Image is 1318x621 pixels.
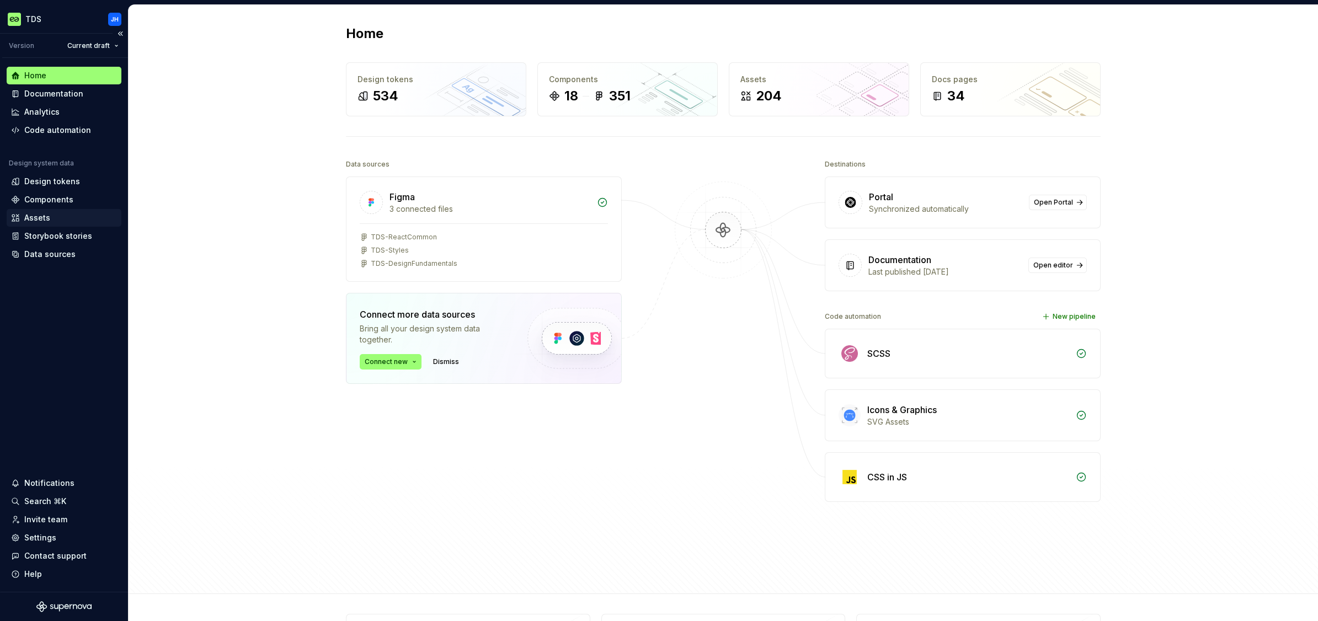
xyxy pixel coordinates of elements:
[7,209,121,227] a: Assets
[867,470,907,484] div: CSS in JS
[346,176,622,282] a: Figma3 connected filesTDS-ReactCommonTDS-StylesTDS-DesignFundamentals
[7,511,121,528] a: Invite team
[9,159,74,168] div: Design system data
[433,357,459,366] span: Dismiss
[8,13,21,26] img: c8550e5c-f519-4da4-be5f-50b4e1e1b59d.png
[7,103,121,121] a: Analytics
[7,547,121,565] button: Contact support
[389,204,590,215] div: 3 connected files
[1034,198,1073,207] span: Open Portal
[24,176,80,187] div: Design tokens
[371,233,437,242] div: TDS-ReactCommon
[24,569,42,580] div: Help
[24,125,91,136] div: Code automation
[609,87,631,105] div: 351
[7,474,121,492] button: Notifications
[24,194,73,205] div: Components
[428,354,464,370] button: Dismiss
[389,190,415,204] div: Figma
[24,532,56,543] div: Settings
[36,601,92,612] svg: Supernova Logo
[537,62,718,116] a: Components18351
[371,259,457,268] div: TDS-DesignFundamentals
[62,38,124,53] button: Current draft
[24,496,66,507] div: Search ⌘K
[346,62,526,116] a: Design tokens534
[1029,195,1087,210] a: Open Portal
[67,41,110,50] span: Current draft
[7,67,121,84] a: Home
[1053,312,1096,321] span: New pipeline
[867,416,1069,427] div: SVG Assets
[7,245,121,263] a: Data sources
[24,550,87,561] div: Contact support
[756,87,782,105] div: 204
[7,173,121,190] a: Design tokens
[24,88,83,99] div: Documentation
[357,74,515,85] div: Design tokens
[113,26,128,41] button: Collapse sidebar
[371,246,409,255] div: TDS-Styles
[2,7,126,31] button: TDSJH
[932,74,1089,85] div: Docs pages
[729,62,909,116] a: Assets204
[7,227,121,245] a: Storybook stories
[7,565,121,583] button: Help
[7,529,121,547] a: Settings
[7,191,121,208] a: Components
[25,14,41,25] div: TDS
[360,308,509,321] div: Connect more data sources
[24,106,60,117] div: Analytics
[825,157,866,172] div: Destinations
[825,309,881,324] div: Code automation
[947,87,965,105] div: 34
[1033,261,1073,270] span: Open editor
[373,87,398,105] div: 534
[24,70,46,81] div: Home
[867,347,890,360] div: SCSS
[24,249,76,260] div: Data sources
[868,253,931,266] div: Documentation
[7,121,121,139] a: Code automation
[564,87,578,105] div: 18
[24,478,74,489] div: Notifications
[360,323,509,345] div: Bring all your design system data together.
[869,190,893,204] div: Portal
[360,354,421,370] button: Connect new
[346,25,383,42] h2: Home
[24,212,50,223] div: Assets
[111,15,119,24] div: JH
[868,266,1022,277] div: Last published [DATE]
[920,62,1101,116] a: Docs pages34
[740,74,898,85] div: Assets
[24,514,67,525] div: Invite team
[1028,258,1087,273] a: Open editor
[346,157,389,172] div: Data sources
[365,357,408,366] span: Connect new
[867,403,937,416] div: Icons & Graphics
[1039,309,1101,324] button: New pipeline
[549,74,706,85] div: Components
[7,85,121,103] a: Documentation
[869,204,1022,215] div: Synchronized automatically
[7,492,121,510] button: Search ⌘K
[24,231,92,242] div: Storybook stories
[9,41,34,50] div: Version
